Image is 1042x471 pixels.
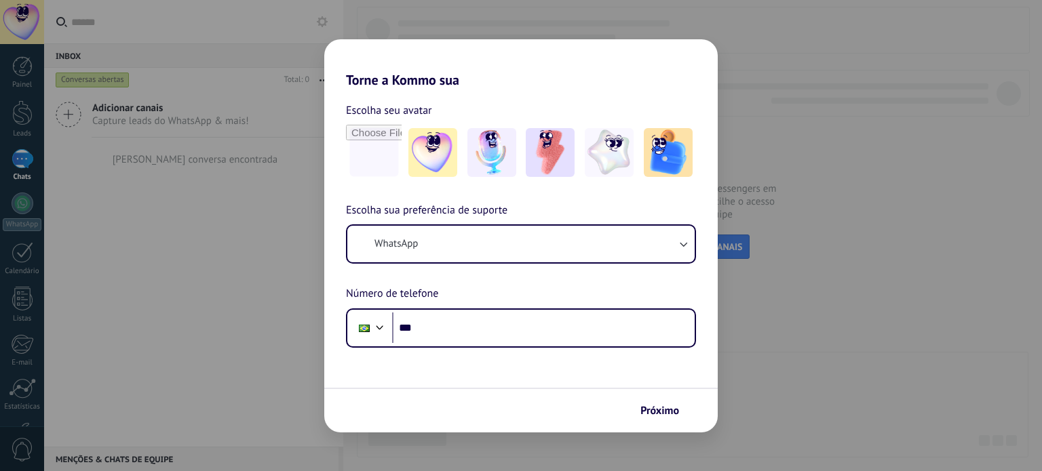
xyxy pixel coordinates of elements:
[640,406,679,415] span: Próximo
[351,314,377,342] div: Brazil: + 55
[467,128,516,177] img: -2.jpeg
[346,202,507,220] span: Escolha sua preferência de suporte
[585,128,634,177] img: -4.jpeg
[374,237,418,251] span: WhatsApp
[634,399,697,422] button: Próximo
[526,128,575,177] img: -3.jpeg
[644,128,693,177] img: -5.jpeg
[324,39,718,88] h2: Torne a Kommo sua
[346,285,438,303] span: Número de telefone
[346,102,432,119] span: Escolha seu avatar
[408,128,457,177] img: -1.jpeg
[347,226,695,262] button: WhatsApp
